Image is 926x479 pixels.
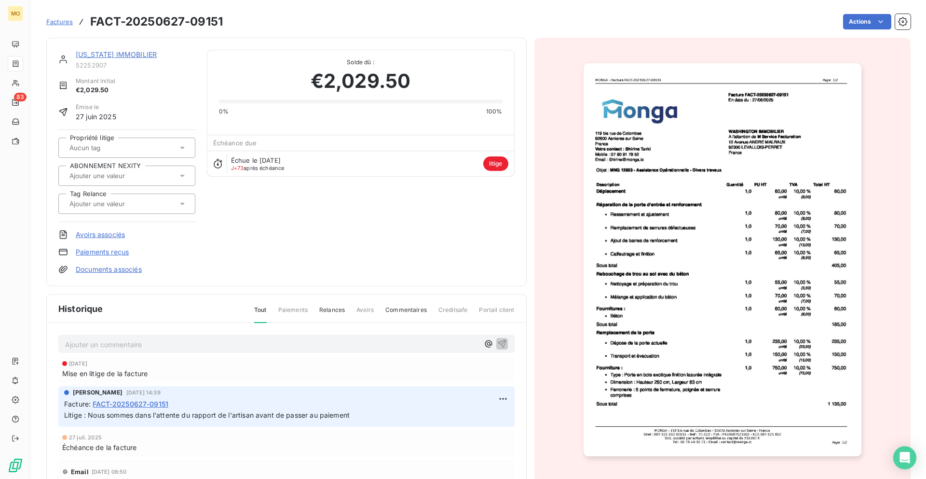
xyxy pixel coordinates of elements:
span: 27 juil. 2025 [69,435,102,440]
a: [US_STATE] IMMOBILIER [76,50,157,58]
button: Actions [843,14,891,29]
div: Open Intercom Messenger [893,446,916,469]
span: Avoirs [356,306,374,322]
span: Litige : Nous sommes dans l'attente du rapport de l'artisan avant de passer au paiement [64,411,350,419]
span: [DATE] 14:39 [126,390,161,395]
span: litige [483,156,508,171]
span: Relances [319,306,345,322]
span: Portail client [479,306,514,322]
div: MO [8,6,23,21]
input: Aucun tag [68,143,126,152]
input: Ajouter une valeur [68,199,165,208]
span: Historique [58,302,103,315]
a: Factures [46,17,73,27]
span: 83 [14,93,27,101]
span: Mise en litige de la facture [62,368,148,379]
span: 0% [219,107,229,116]
a: Documents associés [76,265,142,274]
span: J+73 [231,165,244,171]
span: Échéance de la facture [62,442,136,452]
span: Solde dû : [219,58,503,67]
span: Facture : [64,399,91,409]
span: €2,029.50 [76,85,115,95]
span: [DATE] 08:50 [92,469,127,475]
img: Logo LeanPay [8,458,23,473]
input: Ajouter une valeur [68,171,165,180]
span: Creditsafe [438,306,468,322]
span: Factures [46,18,73,26]
span: après échéance [231,165,285,171]
span: [PERSON_NAME] [73,388,123,397]
span: Email [71,468,89,476]
a: Avoirs associés [76,230,125,239]
a: Paiements reçus [76,247,129,257]
span: Montant initial [76,77,115,85]
span: Commentaires [385,306,427,322]
h3: FACT-20250627-09151 [90,13,223,30]
span: FACT-20250627-09151 [93,399,168,409]
span: Tout [254,306,267,323]
span: 27 juin 2025 [76,112,116,122]
span: 52252907 [76,61,195,69]
span: €2,029.50 [311,67,410,96]
span: Échue le [DATE] [231,156,281,164]
span: 100% [486,107,503,116]
span: [DATE] [69,361,87,366]
span: Émise le [76,103,116,112]
span: Échéance due [213,139,257,147]
img: invoice_thumbnail [584,63,861,456]
span: Paiements [278,306,308,322]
